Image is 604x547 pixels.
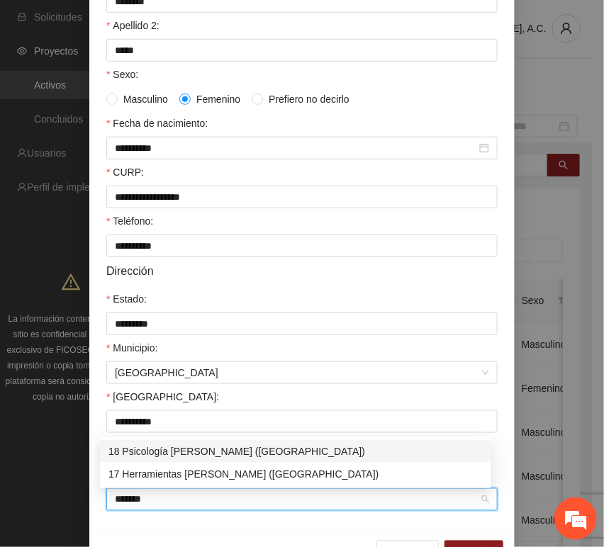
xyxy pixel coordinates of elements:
div: 18 Psicología [PERSON_NAME] ([GEOGRAPHIC_DATA]) [108,444,483,459]
input: Fecha de nacimiento: [115,140,476,156]
label: CURP: [106,164,144,180]
div: Minimizar ventana de chat en vivo [233,7,267,41]
input: Perfil de beneficiario [115,489,479,510]
label: Apellido 2: [106,18,160,33]
input: Colonia: [106,410,498,433]
label: Fecha de nacimiento: [106,115,208,131]
span: Masculino [118,91,174,107]
input: Apellido 2: [106,39,498,62]
input: Teléfono: [106,235,498,257]
span: Estamos en línea. [82,189,196,332]
div: Chatee con nosotros ahora [74,72,238,91]
div: 17 Herramientas José Dolores Palomino (Chihuahua) [100,463,491,485]
label: Colonia: [106,389,219,405]
span: Chihuahua [115,362,489,383]
span: Femenino [191,91,246,107]
input: Estado: [106,312,498,335]
input: CURP: [106,186,498,208]
label: Sexo: [106,67,138,82]
label: Estado: [106,291,147,307]
span: Dirección [106,262,154,280]
textarea: Escriba su mensaje y pulse “Intro” [7,387,270,436]
div: 18 Psicología José Dolores Palomino (Chihuahua) [100,440,491,463]
div: 17 Herramientas [PERSON_NAME] ([GEOGRAPHIC_DATA]) [108,466,483,482]
label: Municipio: [106,340,157,356]
label: Teléfono: [106,213,153,229]
span: Prefiero no decirlo [263,91,355,107]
